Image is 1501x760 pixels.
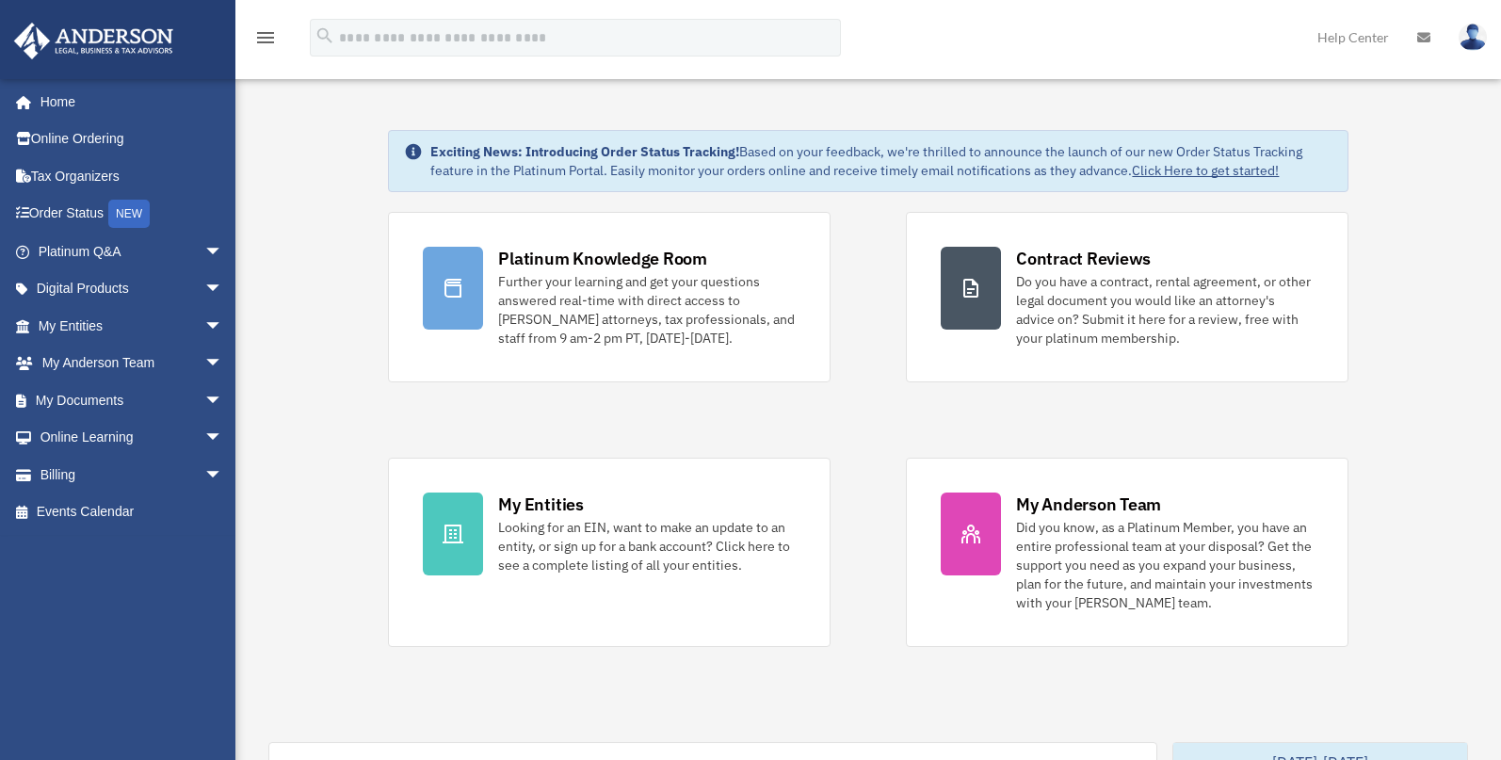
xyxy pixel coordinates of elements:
[1016,518,1314,612] div: Did you know, as a Platinum Member, you have an entire professional team at your disposal? Get th...
[13,121,251,158] a: Online Ordering
[254,26,277,49] i: menu
[1016,247,1151,270] div: Contract Reviews
[906,212,1348,382] a: Contract Reviews Do you have a contract, rental agreement, or other legal document you would like...
[13,157,251,195] a: Tax Organizers
[204,233,242,271] span: arrow_drop_down
[315,25,335,46] i: search
[1459,24,1487,51] img: User Pic
[498,493,583,516] div: My Entities
[13,345,251,382] a: My Anderson Teamarrow_drop_down
[388,458,831,647] a: My Entities Looking for an EIN, want to make an update to an entity, or sign up for a bank accoun...
[8,23,179,59] img: Anderson Advisors Platinum Portal
[204,456,242,494] span: arrow_drop_down
[498,518,796,574] div: Looking for an EIN, want to make an update to an entity, or sign up for a bank account? Click her...
[430,142,1332,180] div: Based on your feedback, we're thrilled to announce the launch of our new Order Status Tracking fe...
[1016,272,1314,348] div: Do you have a contract, rental agreement, or other legal document you would like an attorney's ad...
[13,381,251,419] a: My Documentsarrow_drop_down
[906,458,1348,647] a: My Anderson Team Did you know, as a Platinum Member, you have an entire professional team at your...
[13,270,251,308] a: Digital Productsarrow_drop_down
[1016,493,1161,516] div: My Anderson Team
[13,493,251,531] a: Events Calendar
[108,200,150,228] div: NEW
[204,307,242,346] span: arrow_drop_down
[204,345,242,383] span: arrow_drop_down
[498,272,796,348] div: Further your learning and get your questions answered real-time with direct access to [PERSON_NAM...
[430,143,739,160] strong: Exciting News: Introducing Order Status Tracking!
[13,233,251,270] a: Platinum Q&Aarrow_drop_down
[254,33,277,49] a: menu
[13,195,251,234] a: Order StatusNEW
[13,419,251,457] a: Online Learningarrow_drop_down
[388,212,831,382] a: Platinum Knowledge Room Further your learning and get your questions answered real-time with dire...
[204,270,242,309] span: arrow_drop_down
[13,307,251,345] a: My Entitiesarrow_drop_down
[204,381,242,420] span: arrow_drop_down
[498,247,707,270] div: Platinum Knowledge Room
[204,419,242,458] span: arrow_drop_down
[13,456,251,493] a: Billingarrow_drop_down
[13,83,242,121] a: Home
[1132,162,1279,179] a: Click Here to get started!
